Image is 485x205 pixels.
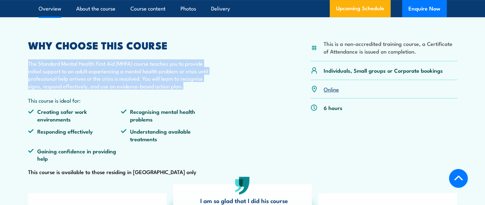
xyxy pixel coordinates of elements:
[28,147,121,162] li: Gaining confidence in providing help
[121,108,214,123] li: Recognising mental health problems
[324,40,457,55] li: This is a non-accredited training course, a Certificate of Attendance is issued on completion.
[121,128,214,143] li: Understanding available treatments
[324,67,443,74] p: Individuals, Small groups or Corporate bookings
[28,128,121,143] li: Responding effectively
[28,40,214,49] h2: WHY CHOOSE THIS COURSE
[28,60,214,90] p: The Standard Mental Health First Aid (MHFA) course teaches you to provide initial support to an a...
[28,97,214,104] p: This course is ideal for:
[324,85,339,93] a: Online
[28,40,214,176] div: This course is available to those residing in [GEOGRAPHIC_DATA] only
[324,104,342,111] p: 6 hours
[28,108,121,123] li: Creating safer work environments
